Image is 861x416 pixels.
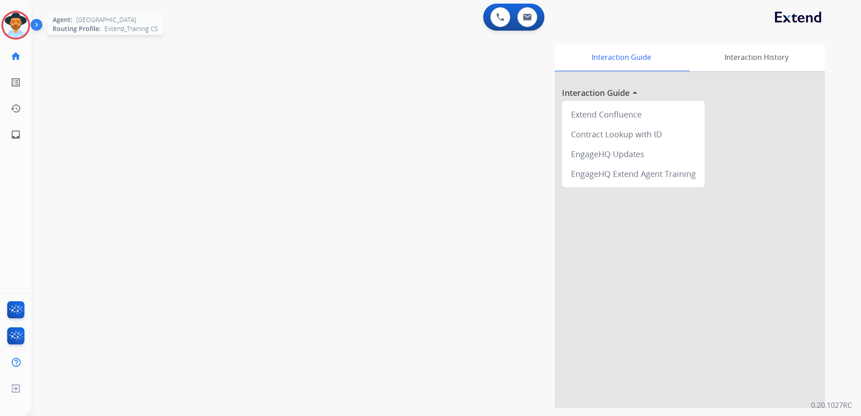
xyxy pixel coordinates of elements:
[3,13,28,38] img: avatar
[10,77,21,88] mat-icon: list_alt
[104,24,158,33] span: Extend_Training CS
[76,15,136,24] span: [GEOGRAPHIC_DATA]
[566,104,701,124] div: Extend Confluence
[555,43,688,71] div: Interaction Guide
[566,124,701,144] div: Contract Lookup with ID
[53,24,101,33] span: Routing Profile:
[10,103,21,114] mat-icon: history
[10,129,21,140] mat-icon: inbox
[811,400,852,411] p: 0.20.1027RC
[53,15,73,24] span: Agent:
[10,51,21,62] mat-icon: home
[566,144,701,164] div: EngageHQ Updates
[688,43,825,71] div: Interaction History
[566,164,701,184] div: EngageHQ Extend Agent Training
